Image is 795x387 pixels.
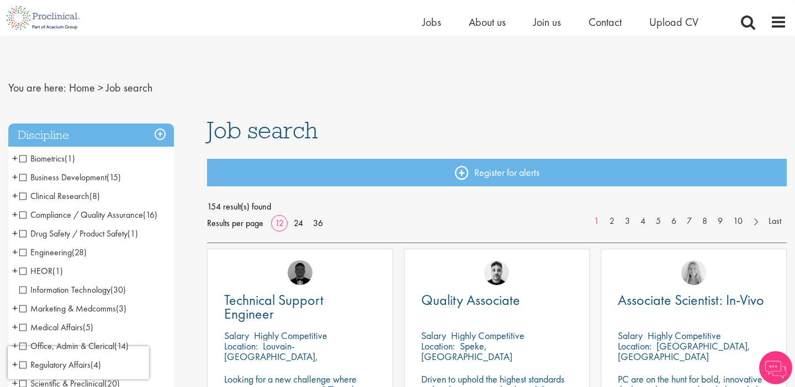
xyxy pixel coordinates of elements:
[19,171,107,183] span: Business Development
[451,329,524,342] p: Highly Competitive
[19,340,114,352] span: Office, Admin & Clerical
[619,215,635,228] a: 3
[759,351,792,384] img: Chatbot
[224,291,324,323] span: Technical Support Engineer
[271,217,288,229] a: 12
[19,246,72,258] span: Engineering
[12,244,18,260] span: +
[12,206,18,223] span: +
[69,80,95,95] a: breadcrumb link
[128,228,138,239] span: (1)
[224,293,376,321] a: Technical Support Engineer
[89,190,100,202] span: (8)
[618,293,770,307] a: Associate Scientist: In-Vivo
[19,153,75,164] span: Biometrics
[484,260,509,285] img: Dean Fisher
[469,15,506,29] a: About us
[83,321,93,333] span: (5)
[224,329,249,342] span: Salary
[697,215,713,228] a: 8
[19,340,129,352] span: Office, Admin & Clerical
[421,340,512,363] p: Speke, [GEOGRAPHIC_DATA]
[19,228,128,239] span: Drug Safety / Product Safety
[648,329,721,342] p: Highly Competitive
[422,15,441,29] a: Jobs
[421,329,446,342] span: Salary
[618,291,764,309] span: Associate Scientist: In-Vivo
[106,80,152,95] span: Job search
[207,115,318,145] span: Job search
[589,215,605,228] a: 1
[65,153,75,164] span: (1)
[8,80,66,95] span: You are here:
[19,153,65,164] span: Biometrics
[19,209,143,221] span: Compliance / Quality Assurance
[19,171,121,183] span: Business Development
[224,340,318,373] p: Louvain-[GEOGRAPHIC_DATA], [GEOGRAPHIC_DATA]
[19,265,63,277] span: HEOR
[12,150,18,166] span: +
[19,209,157,221] span: Compliance / Quality Assurance
[763,215,787,228] a: Last
[290,217,307,229] a: 24
[224,340,258,352] span: Location:
[19,228,138,239] span: Drug Safety / Product Safety
[421,340,455,352] span: Location:
[19,284,110,295] span: Information Technology
[681,260,706,285] img: Shannon Briggs
[533,15,561,29] a: Join us
[12,337,18,354] span: +
[421,293,573,307] a: Quality Associate
[309,217,327,229] a: 36
[19,265,52,277] span: HEOR
[107,171,121,183] span: (15)
[12,262,18,279] span: +
[12,319,18,335] span: +
[604,215,620,228] a: 2
[207,198,787,215] span: 154 result(s) found
[650,215,666,228] a: 5
[98,80,103,95] span: >
[728,215,748,228] a: 10
[681,215,697,228] a: 7
[12,169,18,185] span: +
[649,15,698,29] a: Upload CV
[8,123,174,147] h3: Discipline
[618,340,750,363] p: [GEOGRAPHIC_DATA], [GEOGRAPHIC_DATA]
[19,303,116,314] span: Marketing & Medcomms
[19,246,87,258] span: Engineering
[19,321,93,333] span: Medical Affairs
[110,284,126,295] span: (30)
[72,246,87,258] span: (28)
[618,340,651,352] span: Location:
[589,15,622,29] a: Contact
[207,159,787,186] a: Register for alerts
[12,187,18,204] span: +
[207,215,263,232] span: Results per page
[12,300,18,316] span: +
[19,190,89,202] span: Clinical Research
[254,329,327,342] p: Highly Competitive
[8,346,149,379] iframe: reCAPTCHA
[143,209,157,221] span: (16)
[19,284,126,295] span: Information Technology
[421,291,520,309] span: Quality Associate
[618,329,643,342] span: Salary
[19,303,126,314] span: Marketing & Medcomms
[19,190,100,202] span: Clinical Research
[635,215,651,228] a: 4
[712,215,728,228] a: 9
[19,321,83,333] span: Medical Affairs
[288,260,312,285] img: Tom Stables
[114,340,129,352] span: (14)
[116,303,126,314] span: (3)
